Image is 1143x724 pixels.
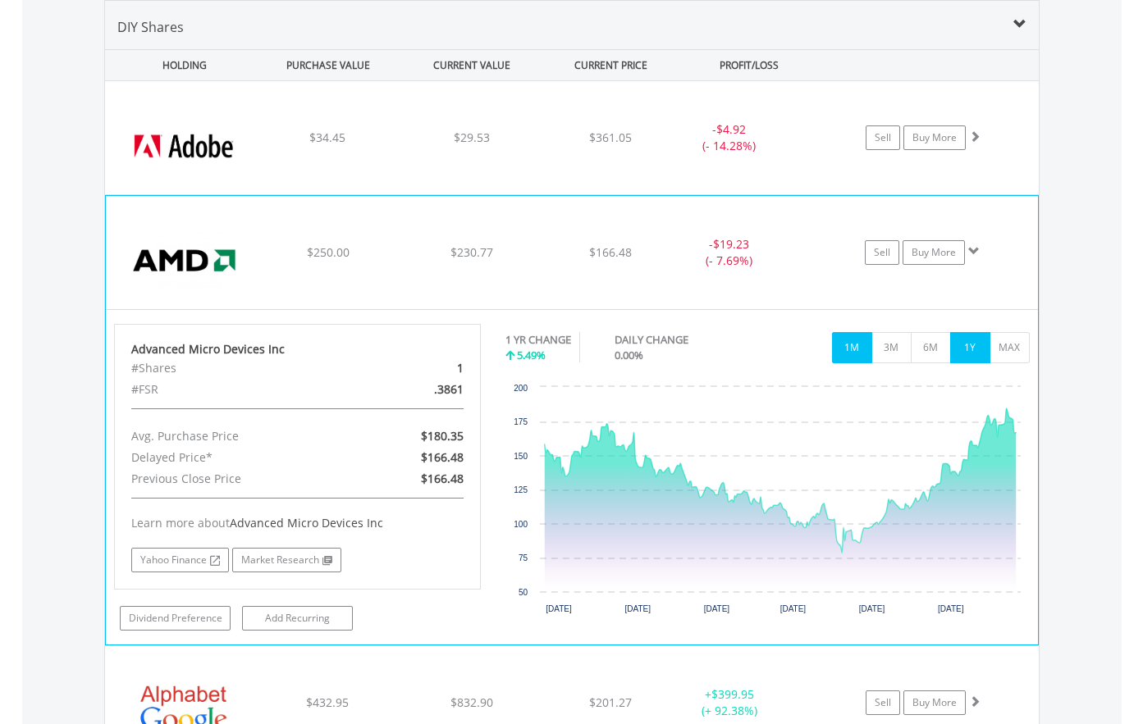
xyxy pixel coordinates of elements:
[306,694,349,710] span: $432.95
[711,686,754,702] span: $399.95
[505,379,1029,625] svg: Interactive chart
[505,379,1030,625] div: Chart. Highcharts interactive chart.
[780,604,807,613] text: [DATE]
[119,468,357,489] div: Previous Close Price
[545,50,675,80] div: CURRENT PRICE
[615,348,643,362] span: 0.00%
[866,690,900,715] a: Sell
[106,50,255,80] div: HOLDING
[505,332,571,348] div: 1 YR CHANGE
[589,244,632,260] span: $166.48
[450,694,493,710] span: $832.90
[119,426,357,447] div: Avg. Purchase Price
[402,50,542,80] div: CURRENT VALUE
[119,357,357,379] div: #Shares
[357,357,476,379] div: 1
[258,50,399,80] div: PURCHASE VALUE
[230,515,383,530] span: Advanced Micro Devices Inc
[117,18,184,36] span: DIY Shares
[866,125,900,150] a: Sell
[990,332,1030,363] button: MAX
[514,384,528,393] text: 200
[232,548,341,572] a: Market Research
[903,240,965,265] a: Buy More
[357,379,476,400] div: .3861
[514,452,528,461] text: 150
[938,604,964,613] text: [DATE]
[859,604,885,613] text: [DATE]
[421,428,464,444] span: $180.35
[716,121,746,137] span: $4.92
[114,216,255,305] img: EQU.US.AMD.png
[713,236,749,252] span: $19.23
[871,332,912,363] button: 3M
[667,236,790,269] div: - (- 7.69%)
[519,553,528,562] text: 75
[421,471,464,486] span: $166.48
[517,348,546,362] span: 5.49%
[421,449,464,465] span: $166.48
[911,332,951,363] button: 6M
[120,606,231,631] a: Dividend Preference
[903,690,966,715] a: Buy More
[546,604,572,613] text: [DATE]
[131,341,464,357] div: Advanced Micro Devices Inc
[519,588,528,597] text: 50
[514,417,528,426] text: 175
[131,548,229,572] a: Yahoo Finance
[514,485,528,494] text: 125
[307,244,350,260] span: $250.00
[668,686,792,719] div: + (+ 92.38%)
[832,332,872,363] button: 1M
[514,520,528,529] text: 100
[119,447,357,468] div: Delayed Price*
[589,694,632,710] span: $201.27
[119,379,357,400] div: #FSR
[903,125,966,150] a: Buy More
[668,121,792,154] div: - (- 14.28%)
[625,604,652,613] text: [DATE]
[131,515,464,531] div: Learn more about
[242,606,353,631] a: Add Recurring
[865,240,899,265] a: Sell
[704,604,730,613] text: [DATE]
[615,332,746,348] div: DAILY CHANGE
[679,50,820,80] div: PROFIT/LOSS
[309,130,345,145] span: $34.45
[450,244,493,260] span: $230.77
[113,102,254,190] img: EQU.US.ADBE.png
[950,332,990,363] button: 1Y
[589,130,632,145] span: $361.05
[454,130,490,145] span: $29.53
